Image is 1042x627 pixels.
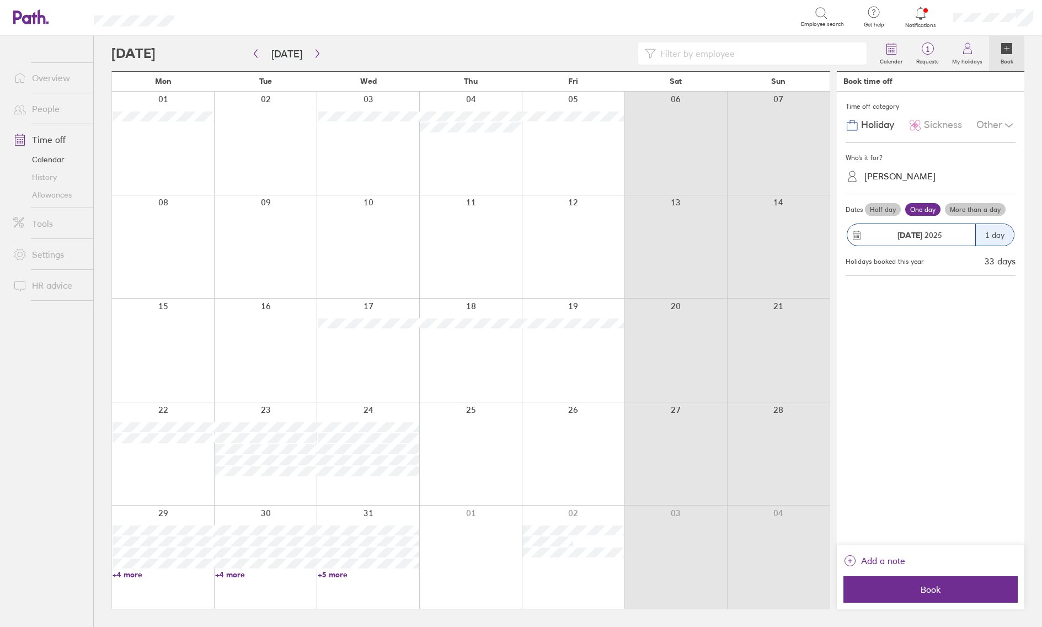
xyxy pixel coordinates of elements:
span: Book [851,585,1010,594]
label: Book [994,55,1020,65]
label: One day [905,203,941,216]
span: Sun [771,77,785,86]
a: People [4,98,93,120]
span: Add a note [861,552,905,570]
a: Settings [4,243,93,265]
strong: [DATE] [897,230,922,240]
a: Allowances [4,186,93,204]
div: Time off category [846,98,1016,115]
label: More than a day [945,203,1006,216]
span: 2025 [897,231,942,240]
a: +4 more [113,570,214,580]
a: Book [989,36,1024,71]
button: [DATE] [263,45,311,63]
span: Holiday [861,119,894,131]
div: Book time off [843,77,893,86]
span: Mon [155,77,172,86]
label: Half day [865,203,901,216]
a: Tools [4,212,93,235]
span: Employee search [801,21,844,28]
button: [DATE] 20251 day [846,218,1016,252]
span: Sickness [924,119,962,131]
a: History [4,168,93,186]
span: Notifications [903,22,939,29]
label: Calendar [873,55,910,65]
span: Dates [846,206,863,214]
div: Who's it for? [846,150,1016,166]
a: Calendar [873,36,910,71]
button: Book [843,576,1018,603]
a: Calendar [4,151,93,168]
div: Search [204,12,232,22]
a: 1Requests [910,36,945,71]
a: Notifications [903,6,939,29]
div: 33 days [985,256,1016,266]
a: HR advice [4,274,93,296]
label: Requests [910,55,945,65]
input: Filter by employee [656,43,860,64]
span: Thu [464,77,478,86]
div: Holidays booked this year [846,258,924,265]
span: Get help [856,22,892,28]
a: Overview [4,67,93,89]
span: Sat [670,77,682,86]
span: Wed [360,77,377,86]
span: 1 [910,45,945,54]
span: Fri [568,77,578,86]
div: [PERSON_NAME] [864,171,936,182]
span: Tue [259,77,272,86]
a: +4 more [215,570,317,580]
a: Time off [4,129,93,151]
a: My holidays [945,36,989,71]
button: Add a note [843,552,905,570]
div: Other [976,115,1016,136]
a: +5 more [318,570,419,580]
div: 1 day [975,224,1014,246]
label: My holidays [945,55,989,65]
